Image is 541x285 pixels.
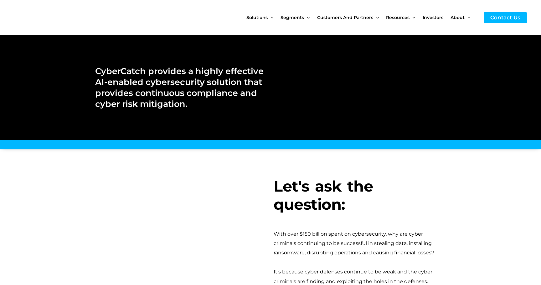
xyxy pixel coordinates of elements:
span: Customers and Partners [317,4,373,31]
span: Investors [423,4,443,31]
a: Contact Us [484,12,527,23]
span: Menu Toggle [465,4,470,31]
a: Investors [423,4,451,31]
div: With over $150 billion spent on cybersecurity, why are cyber criminals continuing to be successfu... [274,229,446,258]
span: Menu Toggle [268,4,273,31]
span: Menu Toggle [304,4,310,31]
nav: Site Navigation: New Main Menu [246,4,477,31]
h2: CyberCatch provides a highly effective AI-enabled cybersecurity solution that provides continuous... [95,66,264,109]
span: Solutions [246,4,268,31]
span: About [451,4,465,31]
span: Menu Toggle [410,4,415,31]
img: CyberCatch [11,5,86,31]
span: Menu Toggle [373,4,379,31]
span: Resources [386,4,410,31]
h3: Let's ask the question: [274,177,446,213]
span: Segments [281,4,304,31]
